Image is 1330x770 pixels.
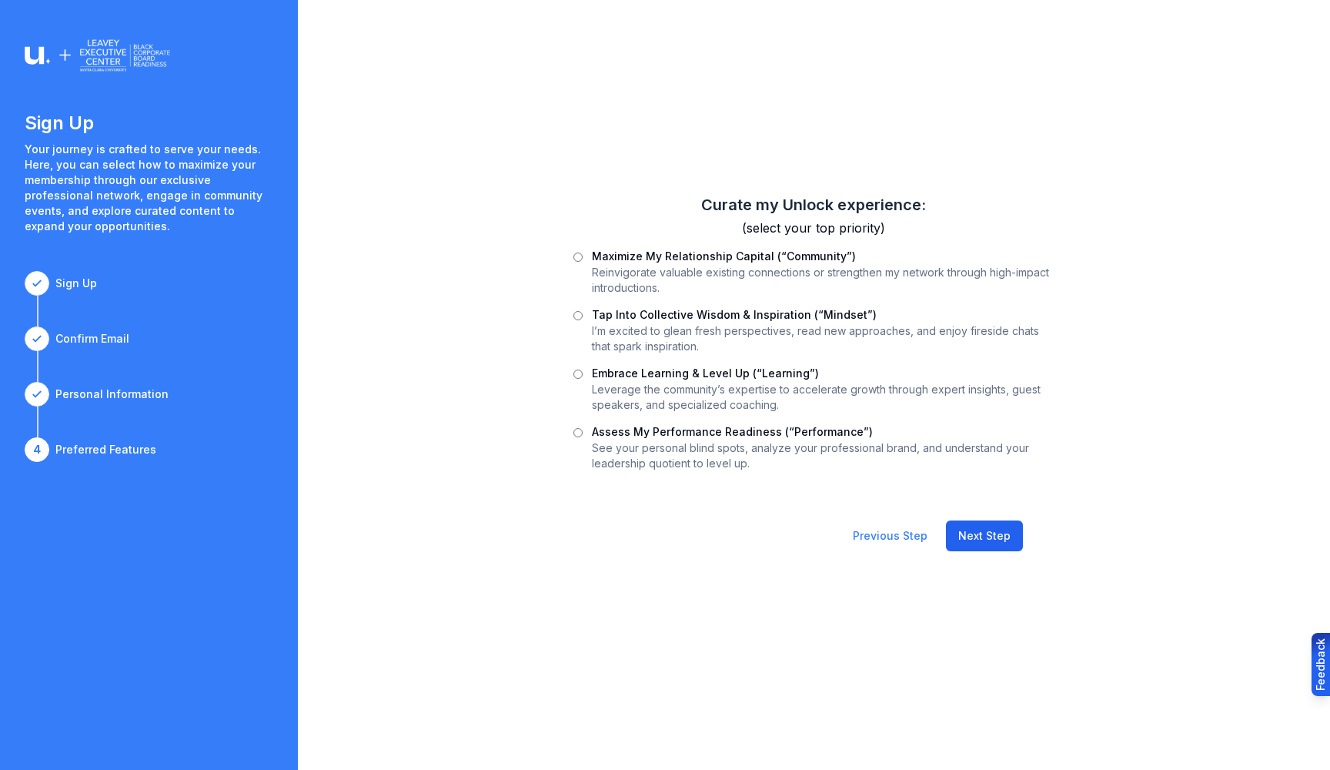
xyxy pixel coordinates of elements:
[573,219,1054,237] h3: (select your top priority)
[25,437,49,462] div: 4
[592,440,1054,471] p: See your personal blind spots, analyze your professional brand, and understand your leadership qu...
[592,425,873,438] label: Assess My Performance Readiness (“Performance”)
[1312,633,1330,696] button: Provide feedback
[55,387,169,402] div: Personal Information
[840,521,940,551] button: Previous Step
[25,111,273,136] h1: Sign Up
[946,521,1023,551] button: Next Step
[592,265,1054,296] p: Reinvigorate valuable existing connections or strengthen my network through high-impact introduct...
[55,442,156,457] div: Preferred Features
[592,382,1054,413] p: Leverage the community’s expertise to accelerate growth through expert insights, guest speakers, ...
[25,142,273,234] p: Your journey is crafted to serve your needs. Here, you can select how to maximize your membership...
[592,308,877,321] label: Tap Into Collective Wisdom & Inspiration (“Mindset”)
[592,367,819,380] label: Embrace Learning & Level Up (“Learning”)
[55,276,97,291] div: Sign Up
[573,194,1054,216] h2: Curate my Unlock experience:
[25,37,170,74] img: Logo
[592,249,856,263] label: Maximize My Relationship Capital (“Community”)
[1313,638,1328,691] div: Feedback
[55,331,129,346] div: Confirm Email
[592,323,1054,354] p: I’m excited to glean fresh perspectives, read new approaches, and enjoy fireside chats that spark...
